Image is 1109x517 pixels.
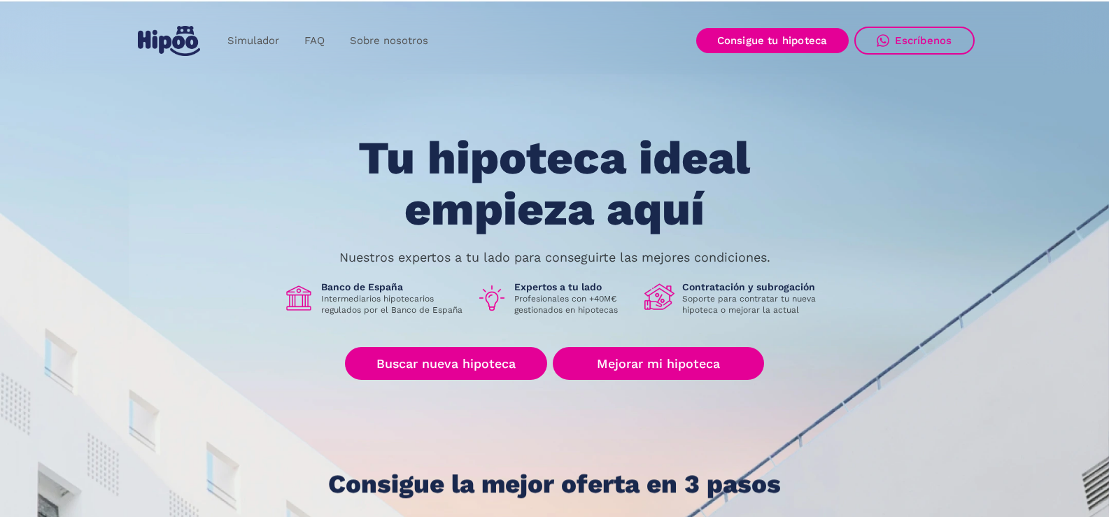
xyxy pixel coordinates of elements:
h1: Tu hipoteca ideal empieza aquí [289,133,819,234]
h1: Consigue la mejor oferta en 3 pasos [328,470,781,498]
a: Buscar nueva hipoteca [345,347,547,380]
div: Escríbenos [895,34,952,47]
h1: Banco de España [321,281,465,293]
h1: Contratación y subrogación [682,281,826,293]
p: Nuestros expertos a tu lado para conseguirte las mejores condiciones. [339,252,770,263]
a: Escríbenos [854,27,975,55]
a: Simulador [215,27,292,55]
p: Soporte para contratar tu nueva hipoteca o mejorar la actual [682,293,826,316]
a: Sobre nosotros [337,27,441,55]
p: Profesionales con +40M€ gestionados en hipotecas [514,293,633,316]
a: FAQ [292,27,337,55]
p: Intermediarios hipotecarios regulados por el Banco de España [321,293,465,316]
h1: Expertos a tu lado [514,281,633,293]
a: home [135,20,204,62]
a: Consigue tu hipoteca [696,28,849,53]
a: Mejorar mi hipoteca [553,347,763,380]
